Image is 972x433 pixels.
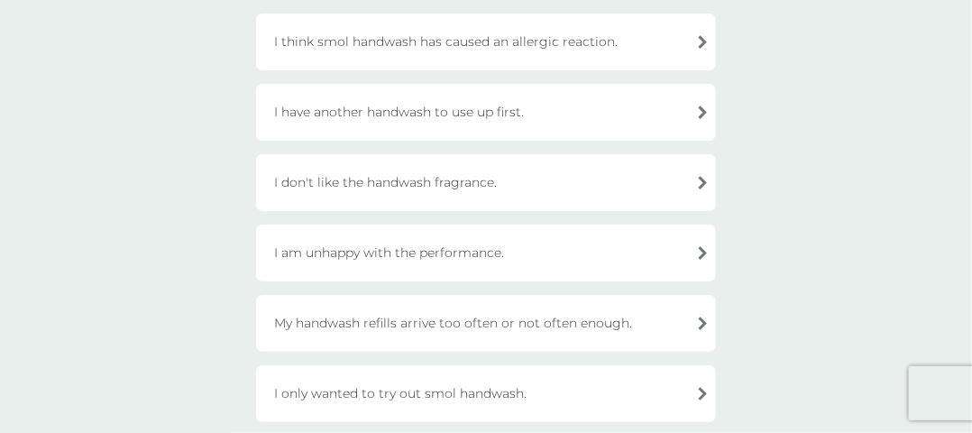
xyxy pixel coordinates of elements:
div: I think smol handwash has caused an allergic reaction. [256,14,716,70]
div: I only wanted to try out smol handwash. [256,365,716,422]
div: I am unhappy with the performance. [256,225,716,281]
div: My handwash refills arrive too often or not often enough. [256,295,716,352]
div: I have another handwash to use up first. [256,84,716,141]
div: I don't like the handwash fragrance. [256,154,716,211]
